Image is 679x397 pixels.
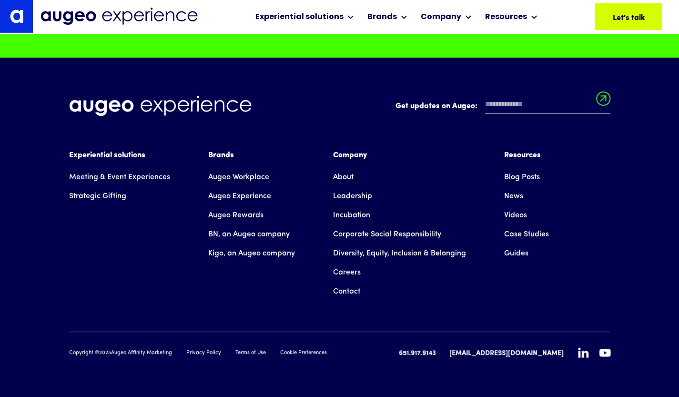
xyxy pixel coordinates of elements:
a: Privacy Policy [186,349,221,357]
div: Copyright © Augeo Affinity Marketing [69,349,172,357]
span: 2025 [99,350,111,356]
a: Guides [504,244,528,263]
input: Submit [596,92,610,112]
div: Company [333,150,466,161]
div: Resources [504,150,549,161]
a: Strategic Gifting [69,187,126,206]
a: Augeo Workplace [208,168,269,187]
label: Get updates on Augeo: [395,101,477,112]
div: Brands [208,150,295,161]
img: Augeo's "a" monogram decorative logo in white. [10,10,23,23]
a: Careers [333,263,361,282]
a: Corporate Social Responsibility [333,225,441,244]
a: Terms of Use [235,349,266,357]
form: Email Form [395,96,610,119]
a: Diversity, Equity, Inclusion & Belonging [333,244,466,263]
a: Contact [333,282,360,301]
div: Experiential solutions [255,11,344,23]
a: Kigo, an Augeo company [208,244,295,263]
div: Experiential solutions [69,150,170,161]
a: Augeo Rewards [208,206,263,225]
a: About [333,168,354,187]
div: Resources [485,11,527,23]
a: Leadership [333,187,372,206]
a: BN, an Augeo company [208,225,290,244]
a: Case Studies [504,225,549,244]
a: Cookie Preferences [280,349,327,357]
div: Brands [367,11,397,23]
a: [EMAIL_ADDRESS][DOMAIN_NAME] [449,348,564,358]
a: Augeo Experience [208,187,271,206]
img: Augeo Experience business unit full logo in midnight blue. [41,8,198,25]
a: Incubation [333,206,370,225]
a: 651.917.9143 [399,348,436,358]
a: Meeting & Event Experiences [69,168,170,187]
img: Augeo Experience business unit full logo in white. [69,96,252,116]
div: Company [421,11,461,23]
a: Blog Posts [504,168,540,187]
div: | [442,347,444,359]
a: Videos [504,206,527,225]
a: Let's talk [595,3,662,30]
a: News [504,187,523,206]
